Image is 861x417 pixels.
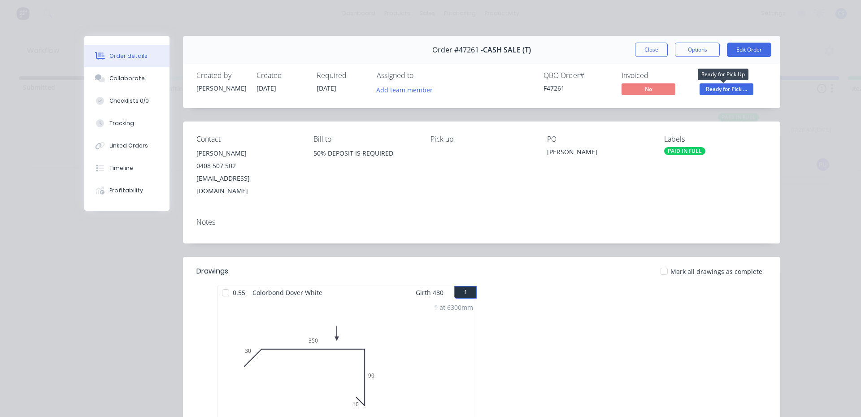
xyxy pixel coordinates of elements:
button: Edit Order [727,43,771,57]
button: Tracking [84,112,170,135]
div: Required [317,71,366,80]
div: [EMAIL_ADDRESS][DOMAIN_NAME] [196,172,299,197]
span: Colorbond Dover White [249,286,326,299]
span: [DATE] [257,84,276,92]
button: Timeline [84,157,170,179]
button: Checklists 0/0 [84,90,170,112]
button: Close [635,43,668,57]
div: [PERSON_NAME] [196,147,299,160]
div: 50% DEPOSIT IS REQUIRED [313,147,416,160]
div: Linked Orders [109,142,148,150]
div: [PERSON_NAME]0408 507 502[EMAIL_ADDRESS][DOMAIN_NAME] [196,147,299,197]
div: Labels [664,135,767,143]
div: PAID IN FULL [664,147,705,155]
span: No [622,83,675,95]
button: Linked Orders [84,135,170,157]
div: Pick up [430,135,533,143]
button: Order details [84,45,170,67]
span: 0.55 [229,286,249,299]
button: Collaborate [84,67,170,90]
button: 1 [454,286,477,299]
div: Invoiced [622,71,689,80]
div: F47261 [544,83,611,93]
button: Ready for Pick ... [700,83,753,97]
div: Bill to [313,135,416,143]
button: Add team member [372,83,438,96]
div: Created [257,71,306,80]
span: CASH SALE (T) [483,46,531,54]
button: Profitability [84,179,170,202]
div: Profitability [109,187,143,195]
div: Drawings [196,266,228,277]
div: Checklists 0/0 [109,97,149,105]
div: Order details [109,52,148,60]
div: Tracking [109,119,134,127]
span: Girth 480 [416,286,444,299]
div: 0408 507 502 [196,160,299,172]
div: [PERSON_NAME] [196,83,246,93]
div: Notes [196,218,767,226]
div: QBO Order # [544,71,611,80]
div: Ready for Pick Up [698,69,748,80]
div: [PERSON_NAME] [547,147,650,160]
div: Collaborate [109,74,145,83]
span: Ready for Pick ... [700,83,753,95]
div: 1 at 6300mm [434,303,473,312]
div: Timeline [109,164,133,172]
span: Order #47261 - [432,46,483,54]
span: [DATE] [317,84,336,92]
button: Add team member [377,83,438,96]
div: Contact [196,135,299,143]
div: PO [547,135,650,143]
button: Options [675,43,720,57]
div: 50% DEPOSIT IS REQUIRED [313,147,416,176]
div: Assigned to [377,71,466,80]
span: Mark all drawings as complete [670,267,762,276]
div: Created by [196,71,246,80]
